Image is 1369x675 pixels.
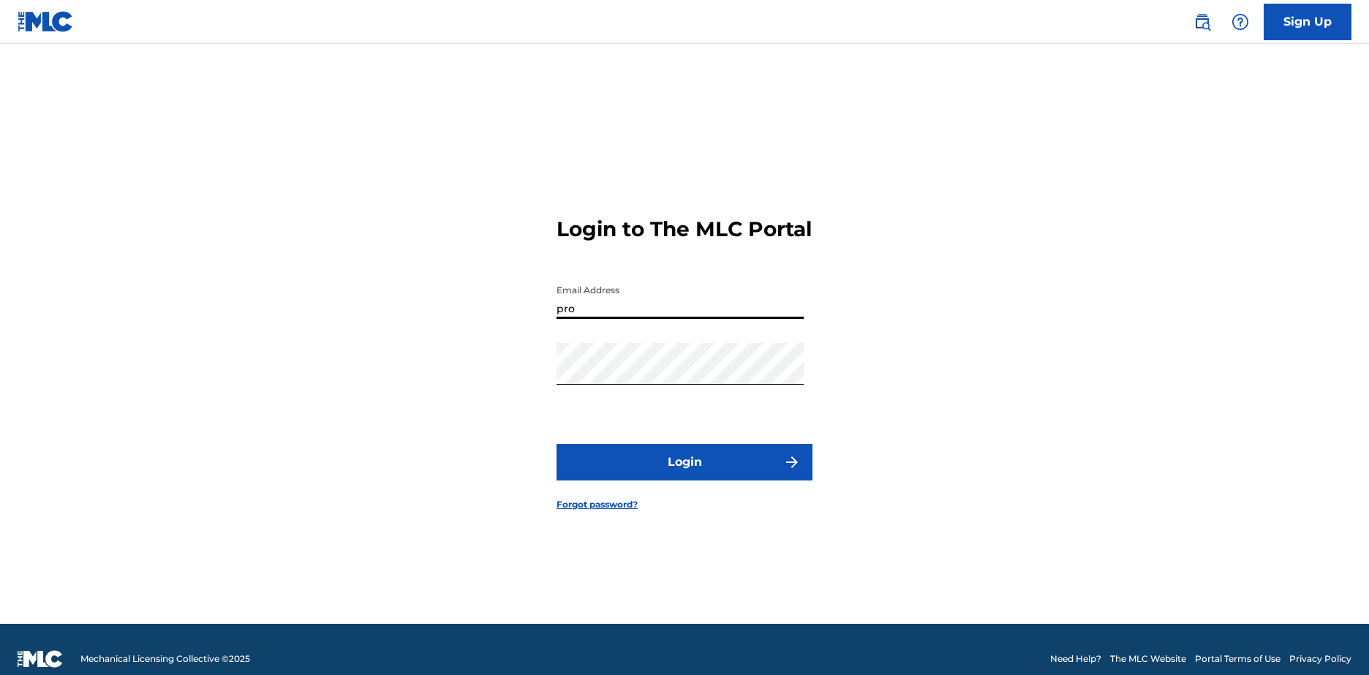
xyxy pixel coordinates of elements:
[557,498,638,511] a: Forgot password?
[1289,652,1351,665] a: Privacy Policy
[1193,13,1211,31] img: search
[1232,13,1249,31] img: help
[557,216,812,242] h3: Login to The MLC Portal
[18,11,74,32] img: MLC Logo
[1264,4,1351,40] a: Sign Up
[557,444,812,480] button: Login
[1050,652,1101,665] a: Need Help?
[1188,7,1217,37] a: Public Search
[18,650,63,668] img: logo
[80,652,250,665] span: Mechanical Licensing Collective © 2025
[1226,7,1255,37] div: Help
[783,453,801,471] img: f7272a7cc735f4ea7f67.svg
[1110,652,1186,665] a: The MLC Website
[1195,652,1281,665] a: Portal Terms of Use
